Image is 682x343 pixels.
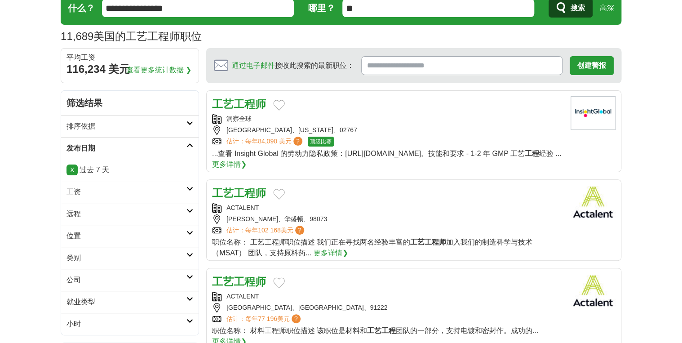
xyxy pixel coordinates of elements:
[226,314,302,324] a: 估计：每年77 196美元?
[425,238,446,246] strong: 工程师
[273,189,285,200] button: 添加到收藏夹作业
[570,56,614,75] button: 创建警报
[68,1,95,15] label: 什么？
[66,54,193,61] div: 平均工资
[66,253,186,263] h2: 类别
[66,165,78,175] a: X
[93,30,201,42] font: 美国的工艺工程师职位
[226,204,259,211] a: ACTALENT
[61,269,199,291] a: 公司
[66,165,193,175] p: 过去 7 天
[212,327,538,334] span: 职位名称： 材料工程师职位描述 该职位是材料和 团队的一部分，支持电镀和密封作。成功的...
[258,227,293,234] span: 102 168美元
[66,275,186,285] h2: 公司
[571,96,616,130] img: Insight Global 徽标
[226,137,304,147] a: 估计：每年84,090 美元?
[232,62,275,69] a: 通过电子邮件
[234,276,266,288] strong: 工程师
[293,137,302,146] span: ?
[273,277,285,288] button: 添加到收藏夹作业
[295,226,304,235] span: ?
[410,238,425,246] strong: 工艺
[66,231,186,241] h2: 位置
[258,138,292,145] span: 84,090 美元
[61,28,93,45] span: 11,689
[212,238,532,257] span: 职位名称： 工艺工程师职位描述 我们正在寻找两名经验丰富的 加入我们的制造科学与技术 （MSAT） 团队，支持原料药...
[212,276,234,288] strong: 工艺
[61,181,199,203] a: 工资
[571,185,616,219] img: Actalent 标志
[226,315,290,322] font: 估计：
[212,276,266,288] a: 工艺工程师
[212,98,266,110] a: 工艺工程师
[61,137,199,159] a: 发布日期
[226,227,293,234] font: 估计：每年
[66,61,193,77] div: 116,234 美元
[234,98,266,110] strong: 工程师
[226,115,252,122] a: 洞察全球
[308,1,335,15] label: 哪里？
[571,274,616,307] img: Actalent 标志
[212,214,563,224] div: [PERSON_NAME]、华盛顿、98073
[525,150,539,157] strong: 工程
[61,247,199,269] a: 类别
[61,291,199,313] a: 就业类型
[61,225,199,247] a: 位置
[226,226,306,235] a: 估计：每年102 168美元?
[61,91,199,115] h2: 筛选结果
[314,248,348,258] a: 更多详情❯
[226,138,292,145] font: 估计：每年
[212,187,234,199] strong: 工艺
[66,187,186,197] h2: 工资
[61,203,199,225] a: 远程
[381,327,396,334] strong: 工程
[212,150,562,157] span: ...查看 Insight Global 的劳动力隐私政策：[URL][DOMAIN_NAME]。技能和要求 - 1-2 年 GMP 工艺 经验 ...
[212,159,247,170] a: 更多详情❯
[61,313,199,335] a: 小时
[66,121,186,132] h2: 排序依据
[308,137,334,147] span: 顶级比赛
[66,209,186,219] h2: 远程
[126,65,191,76] a: 查看更多统计数据 ❯
[66,143,186,154] h2: 发布日期
[273,100,285,111] button: 添加到收藏夹作业
[367,327,381,334] strong: 工艺
[212,98,234,110] strong: 工艺
[226,293,259,300] a: ACTALENT
[61,115,199,137] a: 排序依据
[212,187,266,199] a: 工艺工程师
[212,125,563,135] div: [GEOGRAPHIC_DATA]、[US_STATE]、02767
[245,315,290,322] span: 每年77 196美元
[234,187,266,199] strong: 工程师
[66,319,186,330] h2: 小时
[212,303,563,312] div: [GEOGRAPHIC_DATA]、[GEOGRAPHIC_DATA]、91222
[232,60,354,71] span: 接收此搜索的最新职位：
[292,314,301,323] span: ?
[66,297,186,307] h2: 就业类型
